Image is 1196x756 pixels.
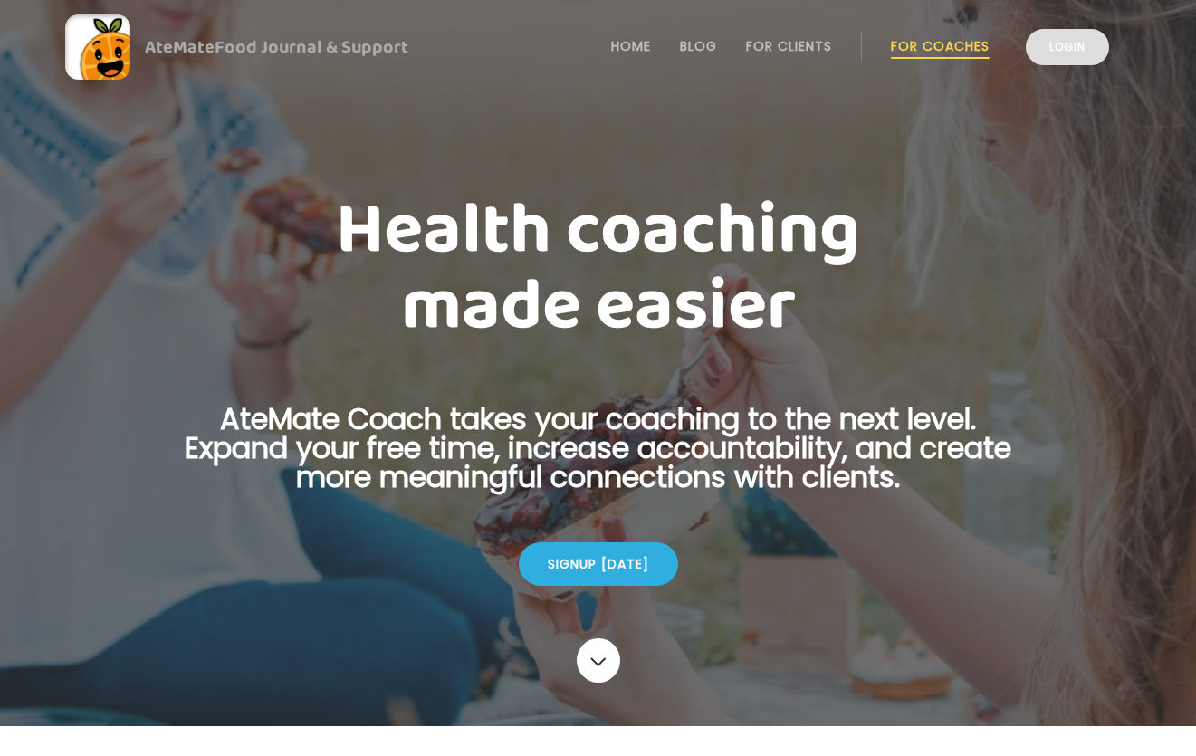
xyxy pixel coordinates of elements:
[519,542,678,586] div: Signup [DATE]
[65,14,1131,80] a: AteMateFood Journal & Support
[130,33,408,62] div: AteMate
[157,193,1040,345] h1: Health coaching made easier
[680,39,717,53] a: Blog
[157,405,1040,513] p: AteMate Coach takes your coaching to the next level. Expand your free time, increase accountabili...
[891,39,990,53] a: For Coaches
[215,33,408,62] span: Food Journal & Support
[611,39,651,53] a: Home
[1026,29,1109,65] a: Login
[746,39,832,53] a: For Clients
